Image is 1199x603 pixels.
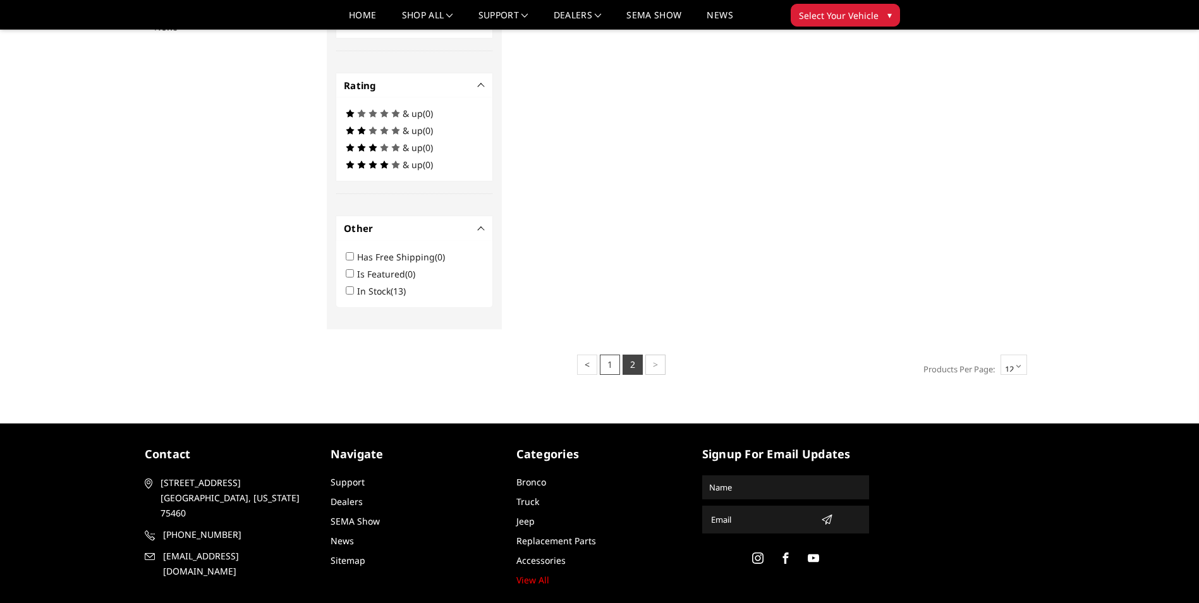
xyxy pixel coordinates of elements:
a: News [331,535,354,547]
a: Dealers [554,11,602,29]
input: Name [704,477,867,497]
a: Support [331,476,365,488]
a: 2 [623,355,643,375]
span: (13) [391,285,406,297]
a: Accessories [516,554,566,566]
span: (0) [435,251,445,263]
label: Is Featured [357,268,423,280]
span: [PHONE_NUMBER] [163,527,310,542]
label: Products Per Page: [916,360,995,379]
span: (0) [423,125,433,137]
a: [PHONE_NUMBER] [145,527,312,542]
span: & up [403,142,423,154]
a: Truck [516,496,539,508]
span: ▾ [887,8,892,21]
span: (0) [423,159,433,171]
h5: Categories [516,446,683,463]
span: & up [403,159,423,171]
button: Select Your Vehicle [791,4,900,27]
h5: contact [145,446,312,463]
a: View All [516,574,549,586]
h4: Other [344,221,485,236]
span: (0) [423,142,433,154]
span: (0) [405,268,415,280]
a: < [577,355,597,375]
a: Bronco [516,476,546,488]
h4: Rating [344,78,485,93]
a: 1 [600,355,620,375]
a: shop all [402,11,453,29]
button: - [478,225,485,231]
span: Select Your Vehicle [799,9,879,22]
span: & up [403,107,423,119]
a: News [707,11,733,29]
input: Email [706,509,816,530]
span: [STREET_ADDRESS] [GEOGRAPHIC_DATA], [US_STATE] 75460 [161,475,307,521]
a: Support [478,11,528,29]
a: > [645,355,666,375]
button: - [478,82,485,88]
label: In Stock [357,285,413,297]
h5: signup for email updates [702,446,869,463]
span: (0) [423,107,433,119]
span: [EMAIL_ADDRESS][DOMAIN_NAME] [163,549,310,579]
span: & up [403,125,423,137]
a: Home [349,11,376,29]
a: Jeep [516,515,535,527]
a: SEMA Show [331,515,380,527]
a: Replacement Parts [516,535,596,547]
label: Has Free Shipping [357,251,453,263]
a: Dealers [331,496,363,508]
a: [EMAIL_ADDRESS][DOMAIN_NAME] [145,549,312,579]
a: Sitemap [331,554,365,566]
h5: Navigate [331,446,497,463]
a: SEMA Show [626,11,681,29]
